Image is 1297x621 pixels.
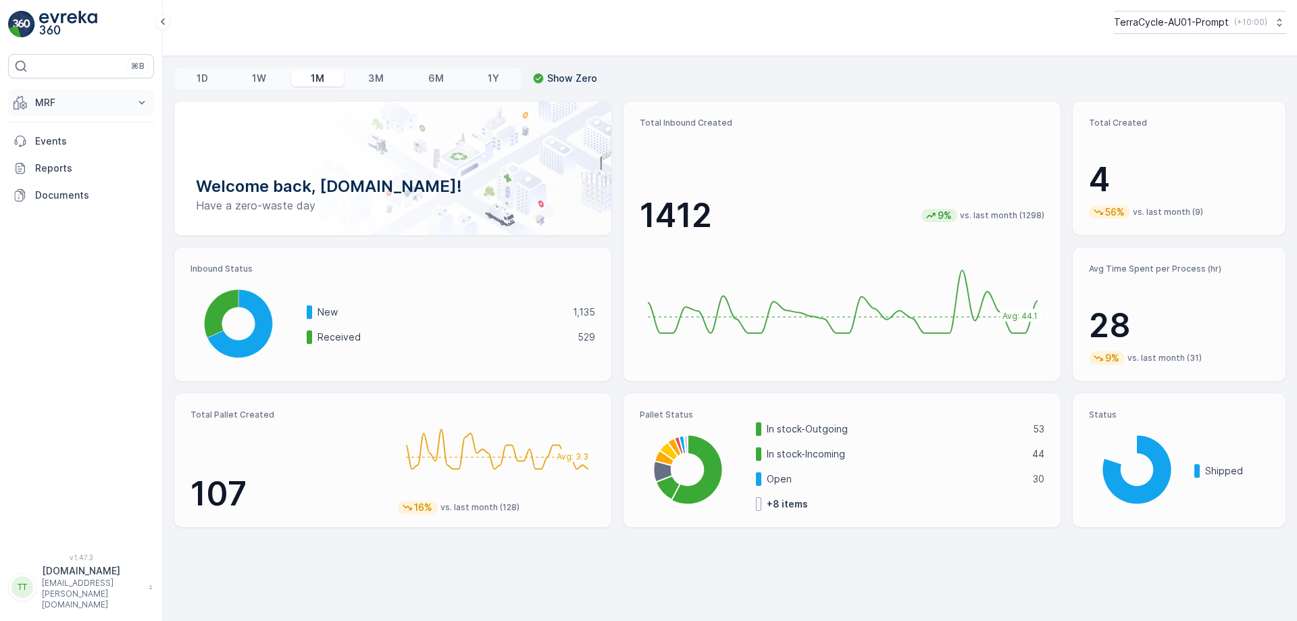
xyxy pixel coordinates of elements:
p: 1D [197,72,208,85]
span: v 1.47.3 [8,553,154,562]
p: Have a zero-waste day [196,197,590,214]
p: 1W [252,72,266,85]
p: 1M [311,72,324,85]
p: Total Created [1089,118,1269,128]
p: [DOMAIN_NAME] [42,564,142,578]
p: 9% [936,209,953,222]
p: Shipped [1205,464,1269,478]
button: TT[DOMAIN_NAME][EMAIL_ADDRESS][PERSON_NAME][DOMAIN_NAME] [8,564,154,610]
p: Total Pallet Created [190,409,387,420]
p: vs. last month (31) [1127,353,1202,364]
p: Received [317,330,569,344]
p: Pallet Status [640,409,1044,420]
a: Documents [8,182,154,209]
p: Open [767,472,1024,486]
p: 16% [413,501,434,514]
p: 30 [1033,472,1044,486]
p: Avg Time Spent per Process (hr) [1089,264,1269,274]
p: vs. last month (128) [440,502,519,513]
p: 28 [1089,305,1269,346]
p: In stock-Incoming [767,447,1023,461]
p: Show Zero [547,72,597,85]
p: 44 [1032,447,1044,461]
p: 529 [578,330,595,344]
p: Status [1089,409,1269,420]
p: ⌘B [131,61,145,72]
p: 56% [1104,205,1126,219]
p: TerraCycle-AU01-Prompt [1114,16,1229,29]
p: ( +10:00 ) [1234,17,1267,28]
p: vs. last month (1298) [960,210,1044,221]
p: 6M [428,72,444,85]
button: TerraCycle-AU01-Prompt(+10:00) [1114,11,1286,34]
p: vs. last month (9) [1133,207,1203,218]
p: + 8 items [767,497,808,511]
a: Reports [8,155,154,182]
a: Events [8,128,154,155]
p: Inbound Status [190,264,595,274]
p: MRF [35,96,127,109]
img: logo [8,11,35,38]
p: 107 [190,474,387,514]
p: Documents [35,189,149,202]
p: Events [35,134,149,148]
p: In stock-Outgoing [767,422,1024,436]
p: Total Inbound Created [640,118,1044,128]
button: MRF [8,89,154,116]
p: 1Y [488,72,499,85]
p: New [317,305,564,319]
p: Reports [35,162,149,175]
p: 1412 [640,195,712,236]
p: 1,135 [573,305,595,319]
p: 9% [1104,351,1121,365]
p: 4 [1089,159,1269,200]
p: 3M [368,72,384,85]
div: TT [11,576,33,598]
img: logo_light-DOdMpM7g.png [39,11,97,38]
p: Welcome back, [DOMAIN_NAME]! [196,176,590,197]
p: 53 [1033,422,1044,436]
p: [EMAIL_ADDRESS][PERSON_NAME][DOMAIN_NAME] [42,578,142,610]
